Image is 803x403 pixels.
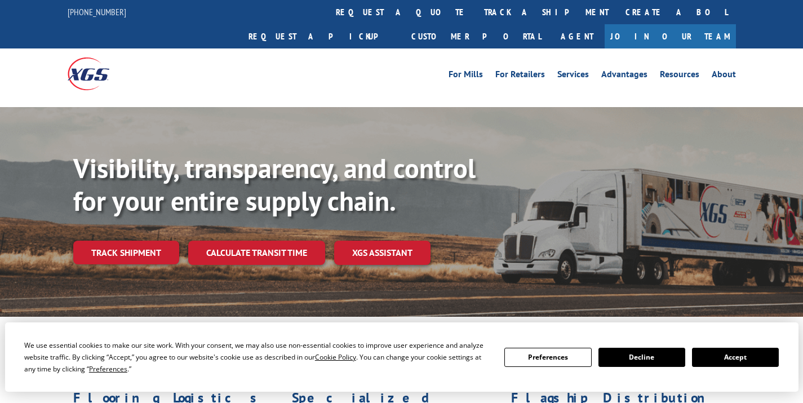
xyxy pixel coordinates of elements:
a: Resources [660,70,699,82]
a: Track shipment [73,241,179,264]
div: We use essential cookies to make our site work. With your consent, we may also use non-essential ... [24,339,491,375]
button: Preferences [504,348,591,367]
span: Cookie Policy [315,352,356,362]
button: Accept [692,348,779,367]
a: Request a pickup [240,24,403,48]
a: Calculate transit time [188,241,325,265]
a: For Mills [449,70,483,82]
a: Agent [549,24,605,48]
a: Join Our Team [605,24,736,48]
a: Advantages [601,70,647,82]
a: About [712,70,736,82]
a: For Retailers [495,70,545,82]
b: Visibility, transparency, and control for your entire supply chain. [73,150,476,218]
span: Preferences [89,364,127,374]
button: Decline [598,348,685,367]
a: [PHONE_NUMBER] [68,6,126,17]
a: Services [557,70,589,82]
div: Cookie Consent Prompt [5,322,798,392]
a: Customer Portal [403,24,549,48]
a: XGS ASSISTANT [334,241,431,265]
